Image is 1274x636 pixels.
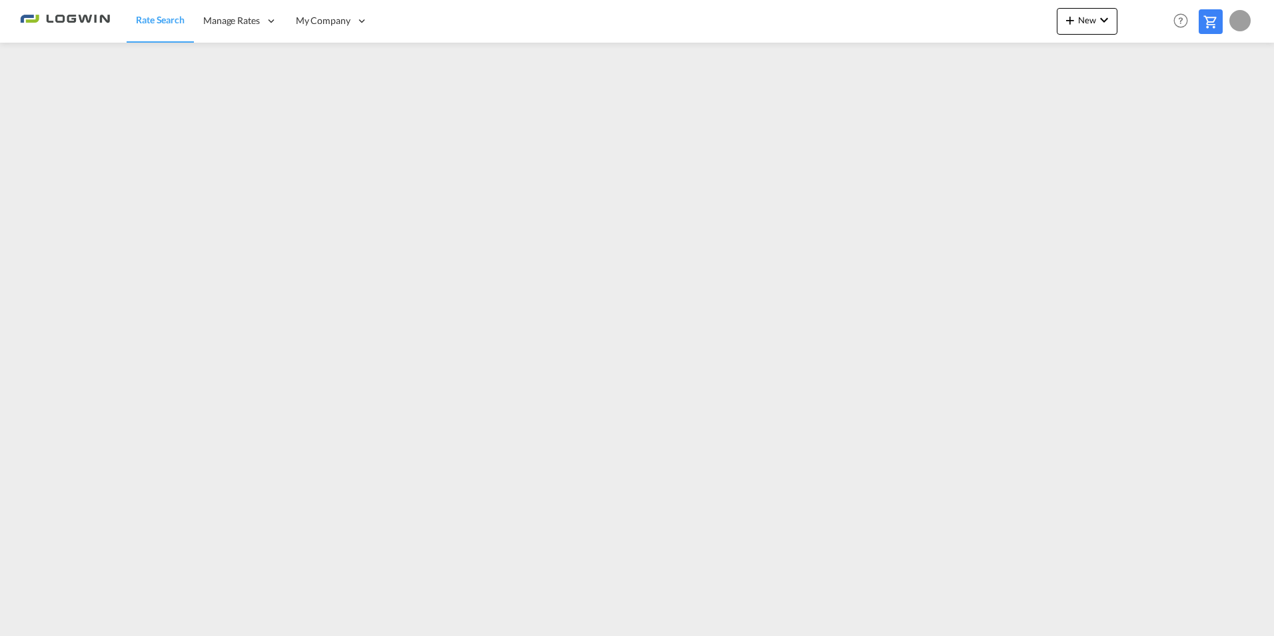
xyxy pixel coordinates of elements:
img: 2761ae10d95411efa20a1f5e0282d2d7.png [20,6,110,36]
md-icon: icon-chevron-down [1096,12,1112,28]
span: New [1062,15,1112,25]
span: Manage Rates [203,14,260,27]
span: Rate Search [136,14,185,25]
md-icon: icon-plus 400-fg [1062,12,1078,28]
span: Help [1169,9,1192,32]
span: My Company [296,14,350,27]
button: icon-plus 400-fgNewicon-chevron-down [1057,8,1117,35]
div: Help [1169,9,1199,33]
